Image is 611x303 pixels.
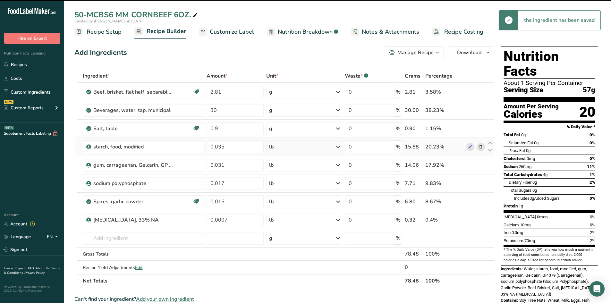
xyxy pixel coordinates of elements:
[405,198,423,206] div: 6.80
[4,231,31,242] a: Language
[83,264,204,271] div: Recipe Yield Adjustments
[457,49,481,56] span: Download
[4,126,14,130] div: BETA
[504,230,511,235] span: Iron
[530,196,534,201] span: 0g
[405,143,423,151] div: 15.88
[4,266,60,275] a: Terms & Conditions .
[504,223,519,227] span: Calcium
[93,106,174,114] div: Beverages, water, tap, municipal
[267,25,338,39] a: Nutrition Breakdown
[93,180,174,187] div: sodium polyphosphate
[93,143,174,151] div: starch, food, modified
[269,161,274,169] div: lb
[93,216,174,224] div: [MEDICAL_DATA], 33% NA
[93,125,174,132] div: Salt, table
[532,188,537,193] span: 0g
[74,19,144,24] span: Created by [PERSON_NAME] on [DATE]
[543,172,547,177] span: 4g
[514,196,560,201] span: Includes Added Sugars
[520,223,530,227] span: 10mg
[269,106,272,114] div: g
[501,266,594,297] span: Water, starch, food, modified, gum, carrageenan, Gelcarin, GP 379 (Carrageenan), sodium polyphosp...
[519,164,531,169] span: 260mg
[504,164,518,169] span: Sodium
[136,295,194,303] span: Add your own ingredient
[504,238,523,243] span: Potassium
[590,230,595,235] span: 2%
[504,110,559,119] div: Calories
[36,266,51,271] a: About Us .
[589,281,605,297] div: Open Intercom Messenger
[504,247,595,263] section: * The % Daily Value (DV) tells you how much a nutrient in a serving of food contributes to a dail...
[74,25,122,39] a: Recipe Setup
[534,140,539,145] span: 0g
[425,180,464,187] div: 9.83%
[93,198,174,206] div: Spices, garlic powder
[81,274,403,287] th: Net Totals
[405,88,423,96] div: 2.81
[25,271,45,275] a: Privacy Policy
[509,180,531,185] span: Dietary Fiber
[504,86,543,94] span: Serving Size
[278,28,333,36] span: Nutrition Breakdown
[424,274,465,287] th: 100%
[425,198,464,206] div: 8.67%
[449,46,494,59] button: Download
[537,215,547,219] span: 0mcg
[147,27,186,36] span: Recipe Builder
[384,46,444,59] button: Manage Recipe
[444,28,483,36] span: Recipe Costing
[28,266,36,271] a: FAQ .
[590,238,595,243] span: 2%
[526,148,530,153] span: 0g
[47,233,60,241] div: EN
[405,250,423,258] div: 78.48
[521,132,526,137] span: 0g
[509,188,531,193] span: Total Sugars
[509,148,519,153] i: Trans
[587,164,595,169] span: 11%
[583,86,595,94] span: 57g
[504,123,595,131] section: % Daily Value *
[590,132,595,137] span: 0%
[518,11,600,30] div: the ingredient has been saved
[403,274,424,287] th: 78.48
[4,285,60,293] div: Powered By FoodLabelMaker © 2025 All Rights Reserved
[405,72,420,80] span: Grams
[425,125,464,132] div: 1.15%
[590,140,595,145] span: 0%
[135,265,143,271] span: Edit
[266,72,278,80] span: Unit
[590,215,595,219] span: 0%
[532,180,537,185] span: 0g
[269,198,274,206] div: lb
[425,250,464,258] div: 100%
[83,72,110,80] span: Ingredient
[362,28,419,36] span: Notes & Attachments
[524,238,535,243] span: 70mg
[74,9,199,21] div: 50-MCBS6 MM CORNBEEF 6OZ.
[83,232,204,245] input: Add Ingredient
[501,266,523,271] span: Ingredients:
[269,234,272,242] div: g
[351,25,419,39] a: Notes & Attachments
[425,88,464,96] div: 3.58%
[134,24,186,39] a: Recipe Builder
[509,148,525,153] span: Fat
[504,204,518,208] span: Protein
[432,25,483,39] a: Recipe Costing
[405,106,423,114] div: 30.00
[269,88,272,96] div: g
[199,25,254,39] a: Customize Label
[590,223,595,227] span: 0%
[405,180,423,187] div: 7.71
[83,251,204,257] div: Gross Totals
[405,216,423,224] div: 0.32
[519,204,523,208] span: 1g
[405,264,423,271] div: 0
[504,132,520,137] span: Total Fat
[512,230,523,235] span: 0.3mg
[501,298,518,303] span: Contains:
[74,47,127,58] div: Add Ingredients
